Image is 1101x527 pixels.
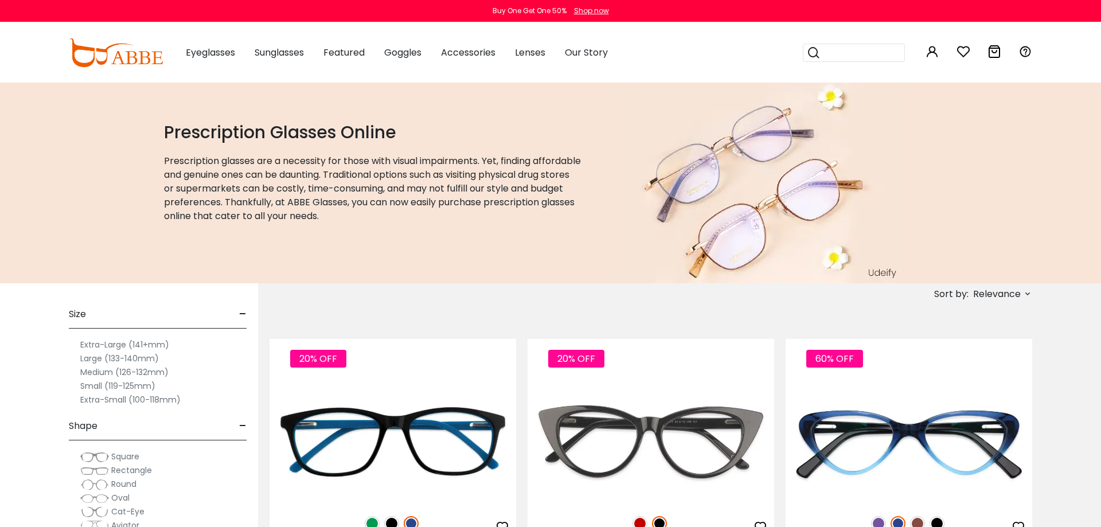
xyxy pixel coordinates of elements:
img: Rectangle.png [80,465,109,477]
span: - [239,300,247,328]
img: Black Nora - Acetate ,Universal Bridge Fit [528,380,774,503]
span: Relevance [973,284,1021,305]
span: 20% OFF [548,350,604,368]
span: Lenses [515,46,545,59]
label: Medium (126-132mm) [80,365,169,379]
h1: Prescription Glasses Online [164,122,581,143]
img: Blue Hannah - Acetate ,Universal Bridge Fit [786,380,1032,503]
label: Large (133-140mm) [80,352,159,365]
span: Rectangle [111,464,152,476]
div: Shop now [574,6,609,16]
div: Buy One Get One 50% [493,6,567,16]
span: Eyeglasses [186,46,235,59]
span: Sort by: [934,287,969,300]
span: Square [111,451,139,462]
img: Cat-Eye.png [80,506,109,518]
span: Shape [69,412,97,440]
span: 20% OFF [290,350,346,368]
img: Round.png [80,479,109,490]
span: Goggles [384,46,421,59]
span: Oval [111,492,130,503]
img: Oval.png [80,493,109,504]
img: Square.png [80,451,109,463]
span: Accessories [441,46,495,59]
label: Small (119-125mm) [80,379,155,393]
label: Extra-Small (100-118mm) [80,393,181,407]
img: abbeglasses.com [69,38,163,67]
span: 60% OFF [806,350,863,368]
span: Round [111,478,136,490]
span: Our Story [565,46,608,59]
a: Shop now [568,6,609,15]
span: - [239,412,247,440]
img: prescription glasses online [610,83,901,283]
span: Size [69,300,86,328]
span: Featured [323,46,365,59]
img: Blue Machovec - Acetate ,Universal Bridge Fit [270,380,516,503]
span: Sunglasses [255,46,304,59]
p: Prescription glasses are a necessity for those with visual impairments. Yet, finding affordable a... [164,154,581,223]
span: Cat-Eye [111,506,145,517]
label: Extra-Large (141+mm) [80,338,169,352]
